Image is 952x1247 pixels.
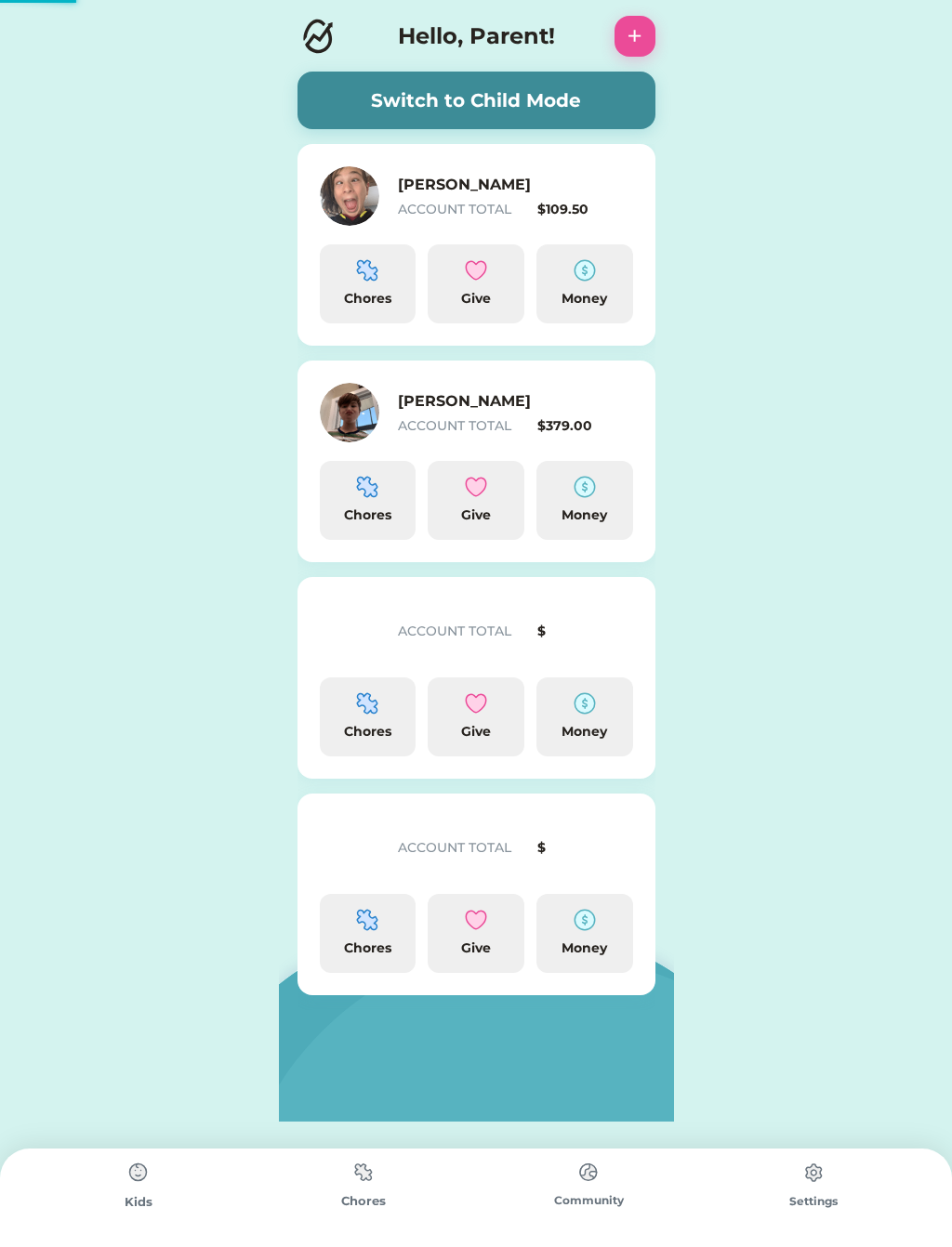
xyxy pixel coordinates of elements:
img: yH5BAEAAAAALAAAAAABAAEAAAIBRAA7 [320,816,379,875]
div: ACCOUNT TOTAL [398,200,531,219]
img: interface-favorite-heart--reward-social-rating-media-heart-it-like-favorite-love.svg [465,692,487,715]
h6: [PERSON_NAME] [398,174,584,196]
img: yH5BAEAAAAALAAAAAABAAEAAAIBRAA7 [320,599,379,659]
div: Chores [327,505,409,525]
button: + [615,16,655,57]
img: money-cash-dollar-coin--accounting-billing-payment-cash-coin-currency-money-finance.svg [574,476,596,498]
img: programming-module-puzzle-1--code-puzzle-module-programming-plugin-piece.svg [356,692,378,715]
div: Give [435,505,517,525]
img: type%3Dchores%2C%20state%3Ddefault.svg [570,1154,607,1190]
div: $379.00 [537,416,633,436]
h6: [PERSON_NAME] [398,390,584,413]
img: type%3Dchores%2C%20state%3Ddefault.svg [120,1154,157,1191]
div: $ [537,838,633,858]
div: ACCOUNT TOTAL [398,838,531,858]
img: programming-module-puzzle-1--code-puzzle-module-programming-plugin-piece.svg [356,909,378,931]
button: Switch to Child Mode [297,72,655,129]
img: https%3A%2F%2F1dfc823d71cc564f25c7cc035732a2d8.cdn.bubble.io%2Ff1671301433409x216252344623863550%... [320,166,379,226]
div: Kids [26,1193,251,1212]
div: Chores [327,289,409,308]
img: type%3Dchores%2C%20state%3Ddefault.svg [345,1154,382,1190]
div: ACCOUNT TOTAL [398,416,531,436]
img: money-cash-dollar-coin--accounting-billing-payment-cash-coin-currency-money-finance.svg [574,692,596,715]
img: money-cash-dollar-coin--accounting-billing-payment-cash-coin-currency-money-finance.svg [574,909,596,931]
img: programming-module-puzzle-1--code-puzzle-module-programming-plugin-piece.svg [356,259,378,282]
div: Give [435,722,517,742]
div: Chores [327,722,409,742]
div: Chores [251,1192,476,1211]
div: ACCOUNT TOTAL [398,622,531,641]
div: $ [537,622,633,641]
div: Settings [701,1193,926,1210]
img: interface-favorite-heart--reward-social-rating-media-heart-it-like-favorite-love.svg [465,259,487,282]
img: interface-favorite-heart--reward-social-rating-media-heart-it-like-favorite-love.svg [465,476,487,498]
div: Community [476,1192,701,1209]
img: https%3A%2F%2F1dfc823d71cc564f25c7cc035732a2d8.cdn.bubble.io%2Ff1672604311639x145409313913794180%... [320,383,379,442]
div: Money [544,939,626,958]
img: programming-module-puzzle-1--code-puzzle-module-programming-plugin-piece.svg [356,476,378,498]
img: Logo.svg [297,16,338,57]
div: Money [544,722,626,742]
div: Chores [327,939,409,958]
div: Give [435,939,517,958]
div: Give [435,289,517,308]
img: money-cash-dollar-coin--accounting-billing-payment-cash-coin-currency-money-finance.svg [574,259,596,282]
div: Money [544,505,626,525]
div: $109.50 [537,200,633,219]
img: interface-favorite-heart--reward-social-rating-media-heart-it-like-favorite-love.svg [465,909,487,931]
div: Money [544,289,626,308]
h4: Hello, Parent! [398,20,555,53]
img: type%3Dchores%2C%20state%3Ddefault.svg [795,1154,832,1191]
